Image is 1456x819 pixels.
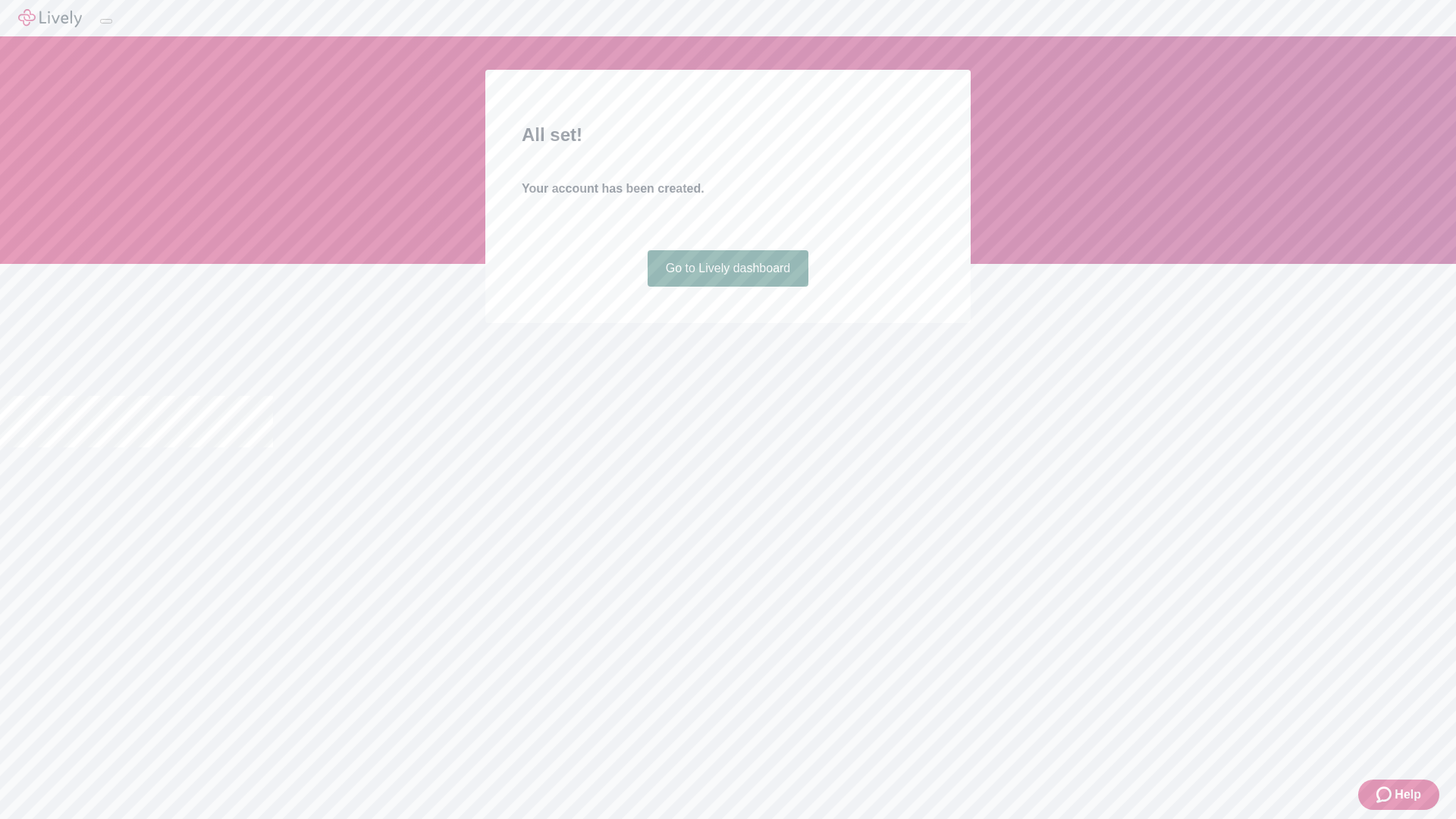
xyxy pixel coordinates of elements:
[1358,780,1439,810] button: Zendesk support iconHelp
[18,9,82,27] img: Lively
[1376,786,1395,804] svg: Zendesk support icon
[648,250,809,287] a: Go to Lively dashboard
[100,19,112,24] button: Log out
[1395,786,1421,804] span: Help
[522,121,934,149] h2: All set!
[522,180,934,198] h4: Your account has been created.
